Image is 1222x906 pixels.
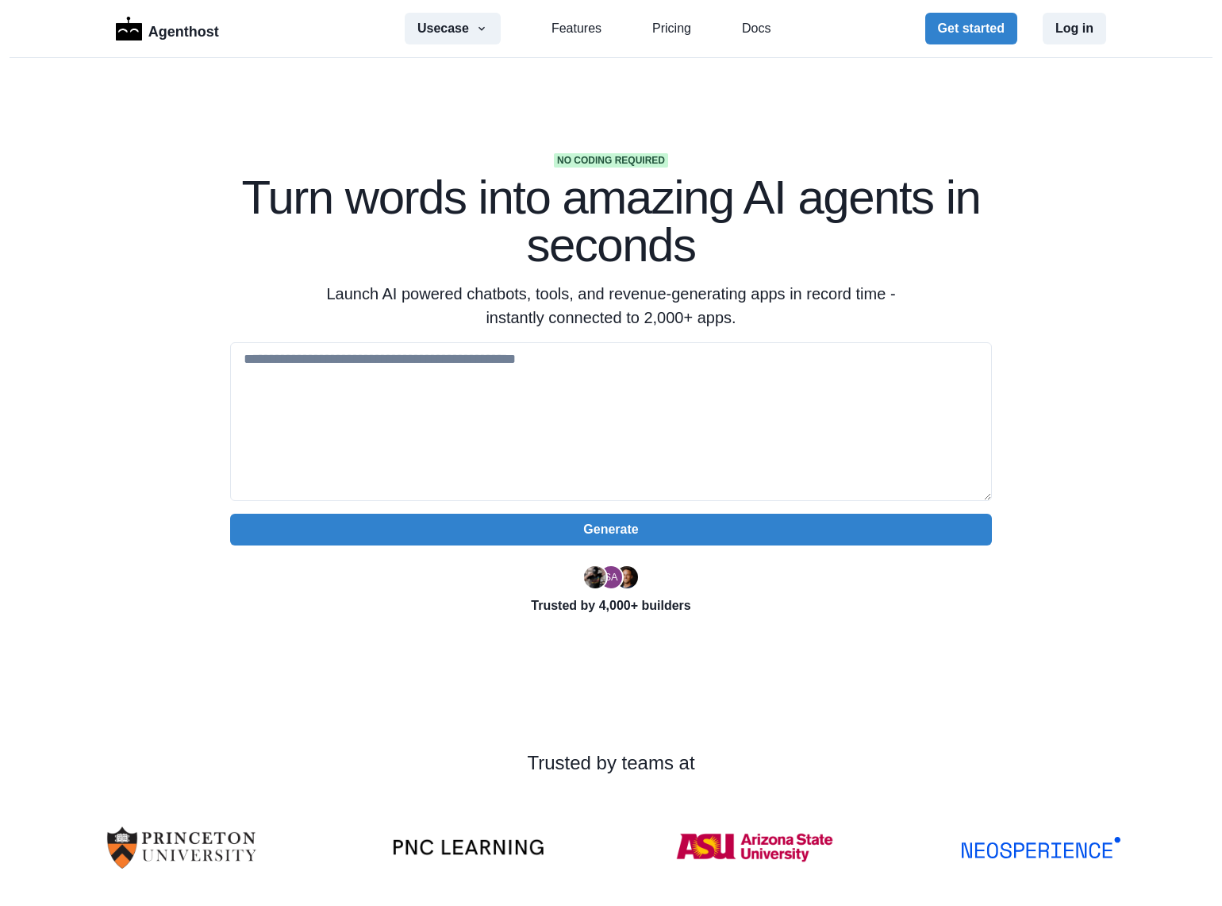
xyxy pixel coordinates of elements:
[962,837,1120,858] img: NSP_Logo_Blue.svg
[925,13,1017,44] button: Get started
[51,749,1171,777] p: Trusted by teams at
[675,803,834,893] img: ASU-Logo.png
[1043,13,1106,44] button: Log in
[148,15,219,43] p: Agenthost
[116,15,219,43] a: LogoAgenthost
[551,19,601,38] a: Features
[652,19,691,38] a: Pricing
[742,19,770,38] a: Docs
[116,17,142,40] img: Logo
[616,566,638,588] img: Kent Dodds
[584,566,606,588] img: Ryan Florence
[405,13,501,44] button: Usecase
[389,839,548,856] img: PNC-LEARNING-Logo-v2.1.webp
[230,514,992,546] button: Generate
[604,573,617,583] div: Segun Adebayo
[230,174,992,269] h1: Turn words into amazing AI agents in seconds
[554,153,668,168] span: No coding required
[230,596,992,615] p: Trusted by 4,000+ builders
[306,282,916,330] p: Launch AI powered chatbots, tools, and revenue-generating apps in record time - instantly connect...
[102,803,261,893] img: University-of-Princeton-Logo.png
